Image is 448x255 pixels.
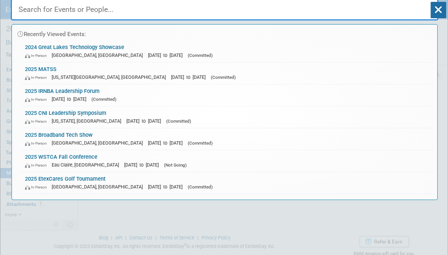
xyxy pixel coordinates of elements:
span: (Committed) [91,97,116,102]
a: 2025 Broadband Tech Show In-Person [GEOGRAPHIC_DATA], [GEOGRAPHIC_DATA] [DATE] to [DATE] (Committed) [21,128,434,150]
span: [DATE] to [DATE] [171,74,209,80]
span: [US_STATE][GEOGRAPHIC_DATA], [GEOGRAPHIC_DATA] [52,74,170,80]
span: [GEOGRAPHIC_DATA], [GEOGRAPHIC_DATA] [52,184,146,190]
a: 2025 EtexCares Golf Tournament In-Person [GEOGRAPHIC_DATA], [GEOGRAPHIC_DATA] [DATE] to [DATE] (C... [21,172,434,194]
span: In-Person [25,75,50,80]
span: [GEOGRAPHIC_DATA], [GEOGRAPHIC_DATA] [52,52,146,58]
span: (Committed) [188,141,213,146]
span: In-Person [25,141,50,146]
span: In-Person [25,163,50,168]
span: (Committed) [166,119,191,124]
span: Eau Claire, [GEOGRAPHIC_DATA] [52,162,123,168]
span: In-Person [25,185,50,190]
a: 2025 MATSS In-Person [US_STATE][GEOGRAPHIC_DATA], [GEOGRAPHIC_DATA] [DATE] to [DATE] (Committed) [21,62,434,84]
a: 2024 Great Lakes Technology Showcase In-Person [GEOGRAPHIC_DATA], [GEOGRAPHIC_DATA] [DATE] to [DA... [21,41,434,62]
span: (Not Going) [164,162,187,168]
span: [DATE] to [DATE] [148,52,186,58]
span: In-Person [25,97,50,102]
span: [DATE] to [DATE] [126,118,165,124]
span: (Committed) [211,75,236,80]
span: [DATE] to [DATE] [52,96,90,102]
span: [DATE] to [DATE] [124,162,162,168]
span: (Committed) [188,184,213,190]
div: Recently Viewed Events: [16,25,434,41]
span: [GEOGRAPHIC_DATA], [GEOGRAPHIC_DATA] [52,140,146,146]
span: [US_STATE], [GEOGRAPHIC_DATA] [52,118,125,124]
a: 2025 CNI Leadership Symposium In-Person [US_STATE], [GEOGRAPHIC_DATA] [DATE] to [DATE] (Committed) [21,106,434,128]
span: [DATE] to [DATE] [148,184,186,190]
span: (Committed) [188,53,213,58]
a: 2025 IRNBA Leadership Forum In-Person [DATE] to [DATE] (Committed) [21,84,434,106]
span: In-Person [25,119,50,124]
span: [DATE] to [DATE] [148,140,186,146]
span: In-Person [25,53,50,58]
a: 2025 WSTCA Fall Conference In-Person Eau Claire, [GEOGRAPHIC_DATA] [DATE] to [DATE] (Not Going) [21,150,434,172]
